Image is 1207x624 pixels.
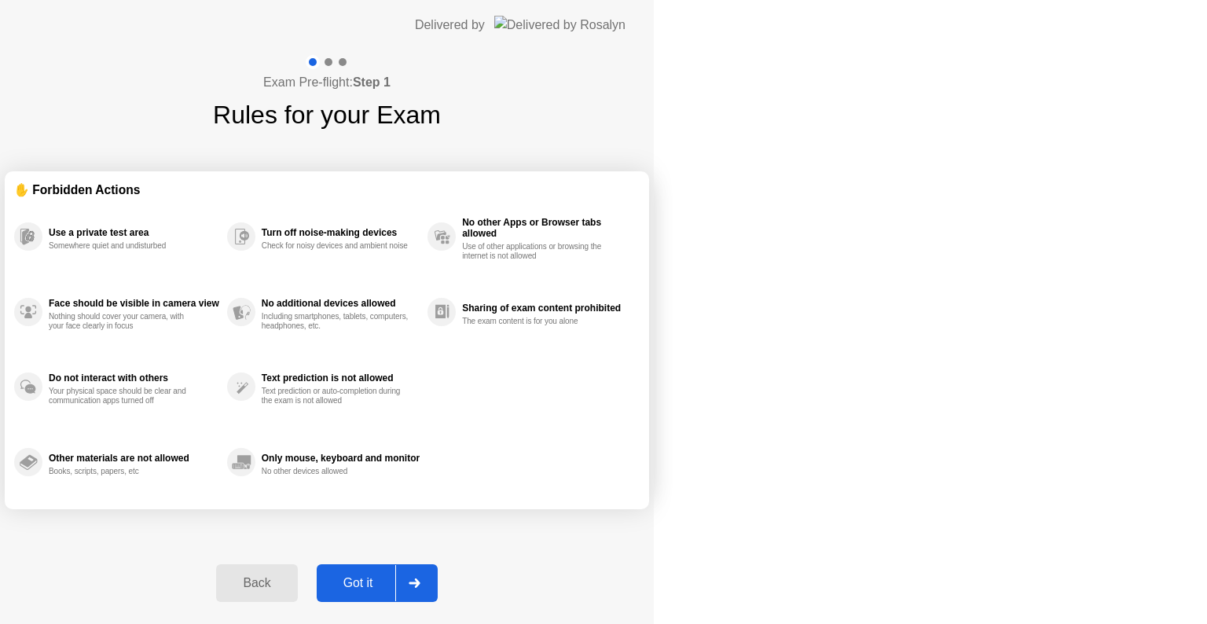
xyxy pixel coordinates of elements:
[317,564,438,602] button: Got it
[263,73,391,92] h4: Exam Pre-flight:
[49,298,219,309] div: Face should be visible in camera view
[462,242,611,261] div: Use of other applications or browsing the internet is not allowed
[462,303,632,314] div: Sharing of exam content prohibited
[49,373,219,384] div: Do not interact with others
[216,564,297,602] button: Back
[462,317,611,326] div: The exam content is for you alone
[494,16,626,34] img: Delivered by Rosalyn
[262,387,410,406] div: Text prediction or auto-completion during the exam is not allowed
[262,241,410,251] div: Check for noisy devices and ambient noise
[14,181,640,199] div: ✋ Forbidden Actions
[49,387,197,406] div: Your physical space should be clear and communication apps turned off
[262,298,420,309] div: No additional devices allowed
[213,96,441,134] h1: Rules for your Exam
[415,16,485,35] div: Delivered by
[49,467,197,476] div: Books, scripts, papers, etc
[353,75,391,89] b: Step 1
[262,312,410,331] div: Including smartphones, tablets, computers, headphones, etc.
[262,373,420,384] div: Text prediction is not allowed
[49,227,219,238] div: Use a private test area
[262,453,420,464] div: Only mouse, keyboard and monitor
[49,312,197,331] div: Nothing should cover your camera, with your face clearly in focus
[49,453,219,464] div: Other materials are not allowed
[49,241,197,251] div: Somewhere quiet and undisturbed
[262,467,410,476] div: No other devices allowed
[321,576,395,590] div: Got it
[262,227,420,238] div: Turn off noise-making devices
[221,576,292,590] div: Back
[462,217,632,239] div: No other Apps or Browser tabs allowed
